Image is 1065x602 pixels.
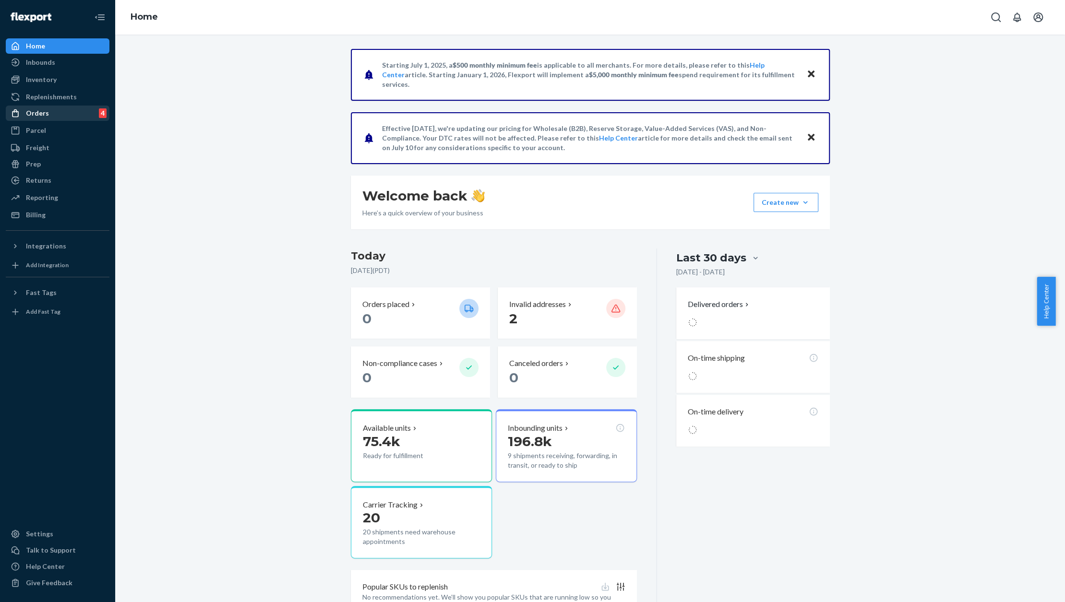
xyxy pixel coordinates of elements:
[362,187,485,204] h1: Welcome back
[589,71,679,79] span: $5,000 monthly minimum fee
[26,210,46,220] div: Billing
[688,299,751,310] button: Delivered orders
[6,140,109,155] a: Freight
[805,131,817,145] button: Close
[509,299,566,310] p: Invalid addresses
[362,581,448,592] p: Popular SKUs to replenish
[6,238,109,254] button: Integrations
[1037,277,1055,326] button: Help Center
[362,208,485,218] p: Here’s a quick overview of your business
[382,124,797,153] p: Effective [DATE], we're updating our pricing for Wholesale (B2B), Reserve Storage, Value-Added Se...
[362,358,437,369] p: Non-compliance cases
[362,369,371,386] span: 0
[26,288,57,297] div: Fast Tags
[123,3,166,31] ol: breadcrumbs
[471,189,485,202] img: hand-wave emoji
[363,423,411,434] p: Available units
[599,134,638,142] a: Help Center
[11,12,51,22] img: Flexport logo
[498,346,637,398] button: Canceled orders 0
[351,266,637,275] p: [DATE] ( PDT )
[805,68,817,82] button: Close
[453,61,537,69] span: $500 monthly minimum fee
[498,287,637,339] button: Invalid addresses 2
[6,526,109,542] a: Settings
[508,451,625,470] p: 9 shipments receiving, forwarding, in transit, or ready to ship
[6,173,109,188] a: Returns
[1007,8,1027,27] button: Open notifications
[509,369,518,386] span: 0
[26,545,76,555] div: Talk to Support
[362,299,409,310] p: Orders placed
[26,307,60,316] div: Add Fast Tag
[363,451,452,460] p: Ready for fulfillment
[508,423,562,434] p: Inbounding units
[26,578,72,588] div: Give Feedback
[1029,8,1048,27] button: Open account menu
[6,285,109,300] button: Fast Tags
[26,176,51,185] div: Returns
[6,55,109,70] a: Inbounds
[509,310,517,327] span: 2
[26,41,45,51] div: Home
[26,108,49,118] div: Orders
[6,575,109,590] button: Give Feedback
[676,267,725,277] p: [DATE] - [DATE]
[986,8,1005,27] button: Open Search Box
[6,207,109,223] a: Billing
[351,409,492,482] button: Available units75.4kReady for fulfillment
[26,193,58,202] div: Reporting
[6,106,109,121] a: Orders4
[496,409,637,482] button: Inbounding units196.8k9 shipments receiving, forwarding, in transit, or ready to ship
[351,248,637,264] h3: Today
[26,143,49,153] div: Freight
[6,123,109,138] a: Parcel
[688,353,745,364] p: On-time shipping
[6,89,109,105] a: Replenishments
[509,358,563,369] p: Canceled orders
[6,38,109,54] a: Home
[363,527,480,546] p: 20 shipments need warehouse appointments
[382,60,797,89] p: Starting July 1, 2025, a is applicable to all merchants. For more details, please refer to this a...
[99,108,107,118] div: 4
[351,287,490,339] button: Orders placed 0
[26,75,57,84] div: Inventory
[508,433,552,449] span: 196.8k
[26,58,55,67] div: Inbounds
[26,261,69,269] div: Add Integration
[26,562,65,571] div: Help Center
[6,258,109,273] a: Add Integration
[351,486,492,559] button: Carrier Tracking2020 shipments need warehouse appointments
[362,310,371,327] span: 0
[6,304,109,319] a: Add Fast Tag
[6,190,109,205] a: Reporting
[6,156,109,172] a: Prep
[363,433,400,449] span: 75.4k
[363,509,380,526] span: 20
[676,250,746,265] div: Last 30 days
[90,8,109,27] button: Close Navigation
[26,241,66,251] div: Integrations
[688,406,743,417] p: On-time delivery
[6,72,109,87] a: Inventory
[26,529,53,539] div: Settings
[351,346,490,398] button: Non-compliance cases 0
[131,12,158,22] a: Home
[6,559,109,574] a: Help Center
[26,92,77,102] div: Replenishments
[26,126,46,135] div: Parcel
[754,193,818,212] button: Create new
[26,159,41,169] div: Prep
[363,499,418,510] p: Carrier Tracking
[6,543,109,558] a: Talk to Support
